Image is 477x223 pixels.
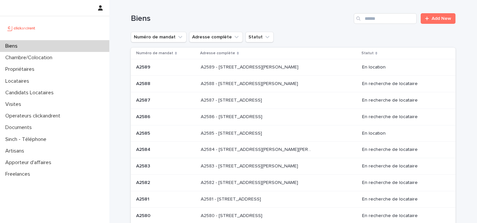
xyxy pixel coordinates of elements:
p: A2582 - 12 avenue Charles VII, Saint-Maur-des-Fossés 94100 [201,179,299,186]
p: Sinch - Téléphone [3,136,52,143]
p: A2580 - [STREET_ADDRESS] [201,212,264,219]
p: A2588 - [STREET_ADDRESS][PERSON_NAME] [201,80,299,87]
img: UCB0brd3T0yccxBKYDjQ [5,22,37,35]
p: En recherche de locataire [362,213,445,219]
p: En recherche de locataire [362,114,445,120]
button: Adresse complète [189,32,243,42]
p: A2584 - 79 Avenue du Général de Gaulle, Champigny sur Marne 94500 [201,146,312,153]
p: A2583 [136,162,151,169]
span: Add New [432,16,451,21]
p: Documents [3,124,37,131]
p: A2587 - [STREET_ADDRESS] [201,96,263,103]
p: A2587 [136,96,152,103]
p: En recherche de locataire [362,81,445,87]
p: Visites [3,101,26,108]
p: A2582 [136,179,151,186]
p: A2585 [136,129,151,136]
h1: Biens [131,14,351,23]
tr: A2584A2584 A2584 - [STREET_ADDRESS][PERSON_NAME][PERSON_NAME]A2584 - [STREET_ADDRESS][PERSON_NAME... [131,142,455,158]
tr: A2586A2586 A2586 - [STREET_ADDRESS]A2586 - [STREET_ADDRESS] En recherche de locataire [131,109,455,125]
p: Statut [361,50,374,57]
p: A2589 [136,63,152,70]
p: Numéro de mandat [136,50,173,57]
p: Candidats Locataires [3,90,59,96]
p: Artisans [3,148,29,154]
tr: A2587A2587 A2587 - [STREET_ADDRESS]A2587 - [STREET_ADDRESS] En recherche de locataire [131,92,455,109]
p: A2589 - 61 Boulevard Edouard Vaillant, Aubervilliers 93300 [201,63,300,70]
p: A2581 - [STREET_ADDRESS] [201,195,262,202]
p: Propriétaires [3,66,40,72]
tr: A2583A2583 A2583 - [STREET_ADDRESS][PERSON_NAME]A2583 - [STREET_ADDRESS][PERSON_NAME] En recherch... [131,158,455,175]
p: En recherche de locataire [362,197,445,202]
p: A2583 - 79 Avenue du Général de Gaulle, Champigny sur Marne 94500 [201,162,299,169]
tr: A2585A2585 A2585 - [STREET_ADDRESS]A2585 - [STREET_ADDRESS] En location [131,125,455,142]
p: A2584 [136,146,152,153]
button: Statut [245,32,274,42]
a: Add New [421,13,455,24]
p: A2580 [136,212,152,219]
p: A2588 [136,80,152,87]
p: Adresse complète [200,50,235,57]
p: A2586 [136,113,152,120]
p: En recherche de locataire [362,163,445,169]
p: En location [362,65,445,70]
p: A2581 [136,195,151,202]
tr: A2582A2582 A2582 - [STREET_ADDRESS][PERSON_NAME]A2582 - [STREET_ADDRESS][PERSON_NAME] En recherch... [131,174,455,191]
input: Search [354,13,417,24]
p: A2586 - [STREET_ADDRESS] [201,113,264,120]
p: En recherche de locataire [362,147,445,153]
p: En recherche de locataire [362,98,445,103]
p: A2585 - [STREET_ADDRESS] [201,129,263,136]
p: Chambre/Colocation [3,55,58,61]
button: Numéro de mandat [131,32,186,42]
p: En location [362,131,445,136]
tr: A2588A2588 A2588 - [STREET_ADDRESS][PERSON_NAME]A2588 - [STREET_ADDRESS][PERSON_NAME] En recherch... [131,76,455,92]
p: Freelances [3,171,35,177]
p: Locataires [3,78,34,84]
p: Operateurs clickandrent [3,113,66,119]
p: Biens [3,43,23,49]
tr: A2581A2581 A2581 - [STREET_ADDRESS]A2581 - [STREET_ADDRESS] En recherche de locataire [131,191,455,207]
p: Apporteur d'affaires [3,159,57,166]
p: En recherche de locataire [362,180,445,186]
tr: A2589A2589 A2589 - [STREET_ADDRESS][PERSON_NAME]A2589 - [STREET_ADDRESS][PERSON_NAME] En location [131,59,455,76]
